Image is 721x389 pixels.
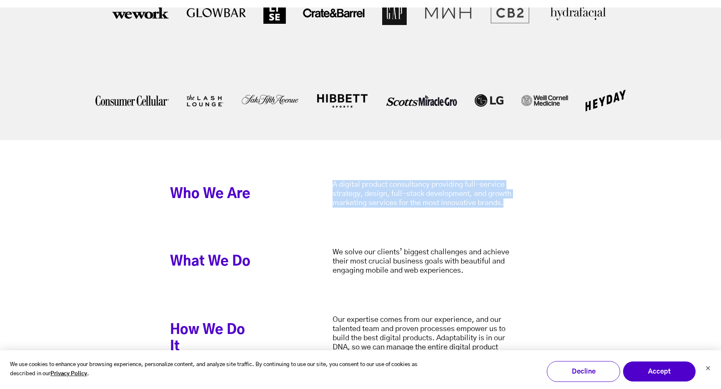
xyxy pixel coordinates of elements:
[170,253,258,270] a: What We Do
[186,92,223,110] img: logo_aHR0cHNfX19tYWxsbWF2ZXJpY2suaW1naXgubmV0X3dlYl9wcm9wZXJ0eV9tYW5hZ2Vyc18yMF9wcm9wZXJ0aWVzXzg4...
[263,1,286,24] img: LTSE logo-2
[386,95,457,106] img: scotts-2
[316,94,368,108] img: Hibbett (1)-1
[333,315,523,361] div: Our expertise comes from our experience, and our talented team and proven processes empower us to...
[547,361,620,382] button: Decline
[186,7,246,19] img: Glowbar_White_Logo_black_long_e533f2d9-d62d-4012-a335-3922b701e832
[50,369,87,379] a: Privacy Policy
[10,360,423,379] p: We use cookies to enhance your browsing experience, personalize content, and analyze site traffic...
[303,6,365,19] img: Crate-Barrel-Logo-2
[475,94,503,107] img: LG-2
[112,4,169,21] img: WeWork-Logo.wine
[170,321,258,355] a: How We Do It
[490,2,530,24] img: Untitled-2 1-1
[586,90,626,111] img: Heyday-3
[241,88,299,113] img: Saks fith avenue
[170,186,258,202] a: Who We Are
[333,180,523,208] div: A digital product consultancy providing full-service strategy, design, full-stack development, an...
[706,365,711,374] button: Dismiss cookie banner
[623,361,696,382] button: Accept
[382,0,407,25] img: Gap-3
[521,95,568,106] img: Weill cornell-1
[333,248,523,275] div: We solve our clients’ biggest challenges and achieve their most crucial business goals with beaut...
[547,4,609,21] img: logo-hydrafacial-center-2695174187-1
[95,95,169,106] img: Consumer_Cellular_logo.svg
